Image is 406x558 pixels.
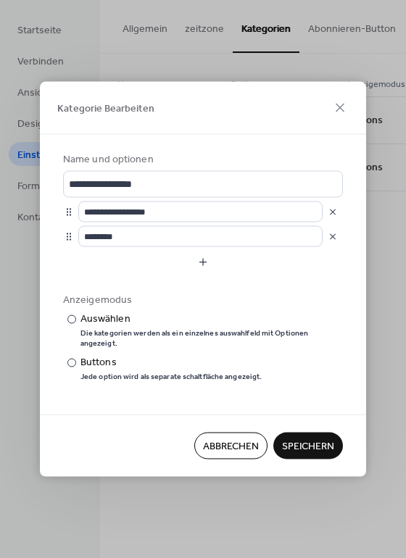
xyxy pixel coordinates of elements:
div: Jede option wird als separate schaltfläche angezeigt. [80,372,262,382]
div: Name und optionen [63,152,340,167]
span: Speichern [282,439,334,454]
div: Auswählen [80,312,340,327]
div: Die kategorien werden als ein einzelnes auswahlfeld mit Optionen angezeigt. [80,328,343,349]
span: Kategorie Bearbeiten [57,101,154,117]
span: Abbrechen [203,439,259,454]
button: Speichern [273,433,343,459]
div: Anzeigemodus [63,293,340,308]
button: Abbrechen [194,433,268,459]
div: Buttons [80,355,259,370]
